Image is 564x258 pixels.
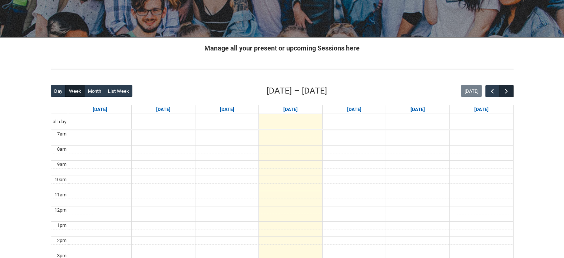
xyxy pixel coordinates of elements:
h2: Manage all your present or upcoming Sessions here [51,43,514,53]
button: Month [84,85,105,97]
h2: [DATE] – [DATE] [267,85,327,97]
a: Go to September 8, 2025 [155,105,172,114]
button: Week [65,85,85,97]
button: Previous Week [485,85,499,97]
div: 1pm [56,222,68,229]
img: REDU_GREY_LINE [51,65,514,73]
button: Day [51,85,66,97]
div: 8am [56,146,68,153]
a: Go to September 12, 2025 [409,105,426,114]
div: 10am [53,176,68,183]
button: [DATE] [461,85,482,97]
a: Go to September 9, 2025 [218,105,236,114]
span: all-day [51,118,68,125]
button: Next Week [499,85,513,97]
div: 9am [56,161,68,168]
button: List Week [104,85,132,97]
div: 7am [56,130,68,138]
a: Go to September 10, 2025 [282,105,299,114]
a: Go to September 13, 2025 [473,105,490,114]
div: 11am [53,191,68,199]
a: Go to September 11, 2025 [345,105,363,114]
a: Go to September 7, 2025 [91,105,109,114]
div: 12pm [53,206,68,214]
div: 2pm [56,237,68,244]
